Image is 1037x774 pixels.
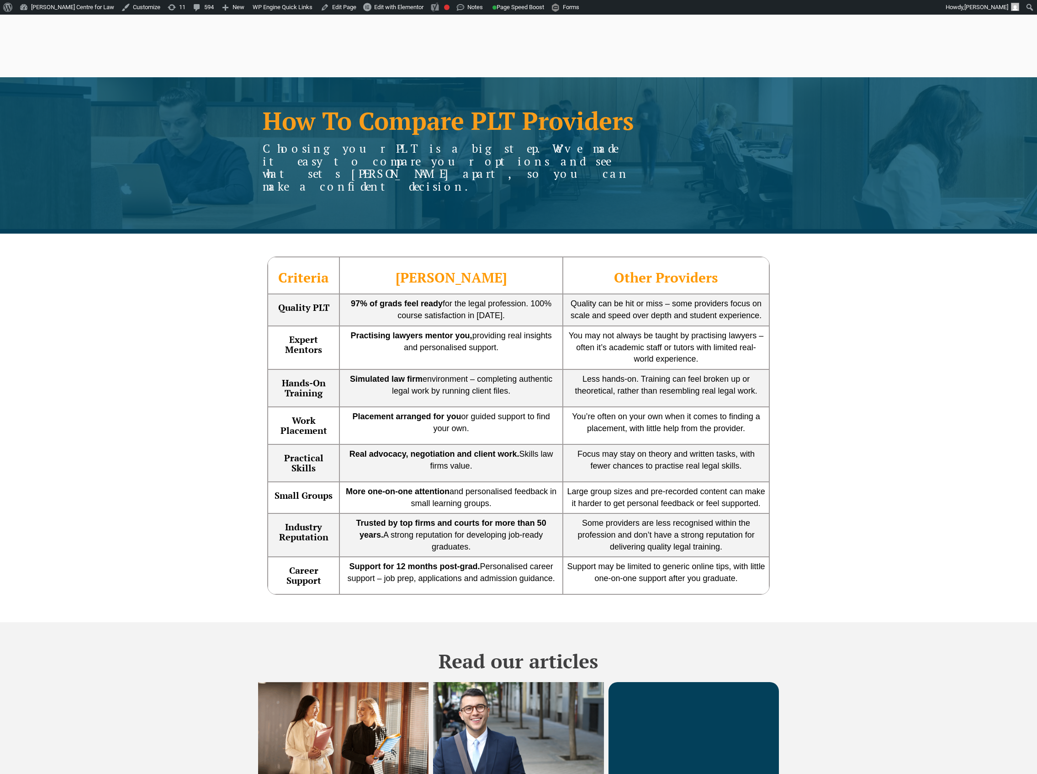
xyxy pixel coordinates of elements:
[356,518,546,551] span: A strong reputation for developing job-ready graduates.
[351,331,552,352] span: providing real insights and personalised support.
[263,109,652,132] h1: How To Compare PLT Providers
[350,374,423,384] strong: Simulated law firm
[258,650,779,673] h2: Read our articles
[356,518,546,539] strong: Trusted by top firms and courts for more than 50 years.
[275,489,333,502] strong: Small Groups
[346,487,450,496] strong: More one-on-one attention
[349,449,553,470] span: Skills law firms value.
[572,412,760,433] span: You’re often on your own when it comes to finding a placement, with little help from the provider.
[396,268,507,287] span: [PERSON_NAME]
[349,449,519,459] strong: Real advocacy, negotiation and client work.
[571,299,762,320] span: Quality can be hit or miss – some providers focus on scale and speed over depth and student exper...
[569,331,764,363] span: You may not always be taught by practising lawyers – often it’s academic staff or tutors with lim...
[374,4,423,11] span: Edit with Elementor
[286,564,321,587] strong: Career Support
[285,333,322,356] strong: Expert Mentors
[263,141,629,194] span: Choosing your PLT is a big step. We’ve made it easy to compare your options and see what sets [PE...
[567,562,765,583] span: Support may be limited to generic online tips, with little one-on-one support after you graduate.
[353,412,550,433] span: or guided support to find your own.
[577,449,755,470] span: Focus may stay on theory and written tasks, with fewer chances to practise real legal skills.
[280,414,327,437] strong: Work Placement
[351,299,443,308] strong: 97% of grads feel ready
[278,268,329,287] span: Criteria
[350,374,552,395] span: environment – completing authentic legal work by running client files.
[353,412,461,421] strong: Placement arranged for you
[349,562,480,571] strong: Support for 12 months post-grad.
[278,301,329,314] strong: Quality PLT
[284,452,323,474] strong: Practical Skills
[282,377,326,399] strong: Hands-On Training
[614,268,718,287] span: Other Providers
[346,487,556,508] span: and personalised feedback in small learning groups.
[351,331,472,340] strong: Practising lawyers mentor you,
[575,374,757,395] span: Less hands-on. Training can feel broken up or theoretical, rather than resembling real legal work.
[964,4,1008,11] span: [PERSON_NAME]
[577,518,754,551] span: Some providers are less recognised within the profession and don’t have a strong reputation for d...
[279,521,328,543] strong: Industry Reputation
[347,562,555,583] span: Personalised career support – job prep, applications and admission guidance.
[567,487,765,508] span: Large group sizes and pre-recorded content can make it harder to get personal feedback or feel su...
[351,299,551,320] span: for the legal profession. 100% course satisfaction in [DATE].
[444,5,450,10] div: Focus keyphrase not set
